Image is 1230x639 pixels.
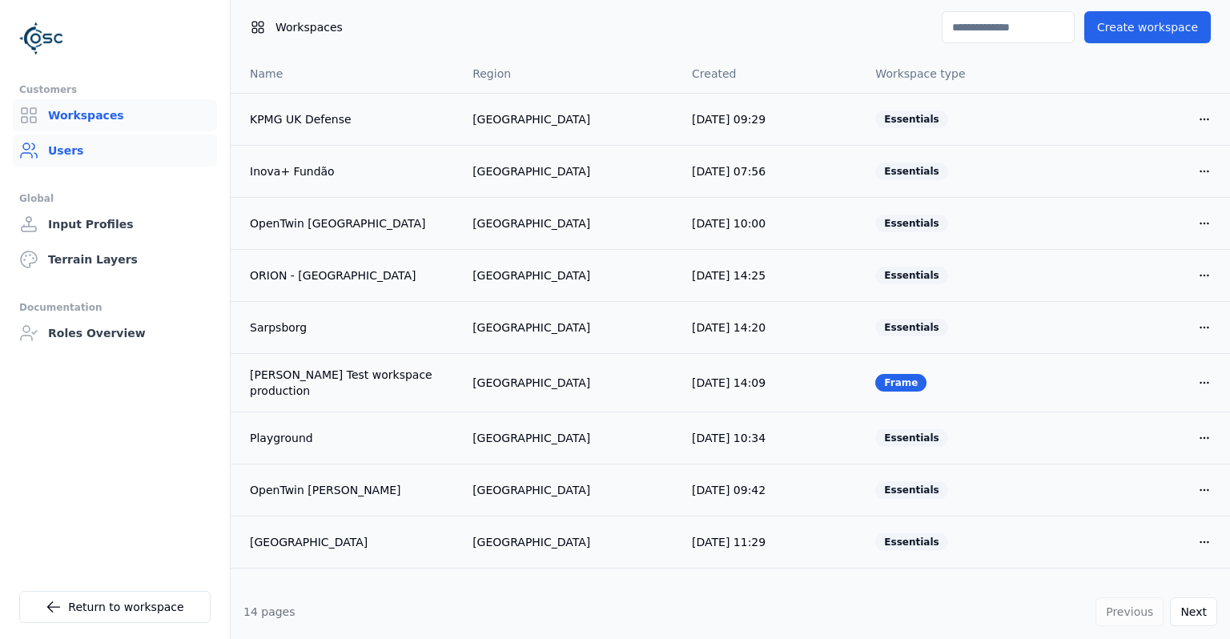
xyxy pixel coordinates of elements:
[472,534,666,550] div: [GEOGRAPHIC_DATA]
[692,319,850,336] div: [DATE] 14:20
[19,16,64,61] img: Logo
[875,267,947,284] div: Essentials
[875,429,947,447] div: Essentials
[13,135,217,167] a: Users
[472,430,666,446] div: [GEOGRAPHIC_DATA]
[243,605,295,618] span: 14 pages
[250,215,447,231] a: OpenTwin [GEOGRAPHIC_DATA]
[472,319,666,336] div: [GEOGRAPHIC_DATA]
[692,111,850,127] div: [DATE] 09:29
[275,19,343,35] span: Workspaces
[13,243,217,275] a: Terrain Layers
[875,533,947,551] div: Essentials
[13,317,217,349] a: Roles Overview
[692,430,850,446] div: [DATE] 10:34
[250,482,447,498] a: OpenTwin [PERSON_NAME]
[692,215,850,231] div: [DATE] 10:00
[679,54,862,93] th: Created
[13,208,217,240] a: Input Profiles
[250,319,447,336] a: Sarpsborg
[472,215,666,231] div: [GEOGRAPHIC_DATA]
[19,591,211,623] a: Return to workspace
[875,111,947,128] div: Essentials
[862,54,1046,93] th: Workspace type
[19,189,211,208] div: Global
[250,163,447,179] a: Inova+ Fundão
[472,267,666,283] div: [GEOGRAPHIC_DATA]
[692,163,850,179] div: [DATE] 07:56
[19,80,211,99] div: Customers
[472,163,666,179] div: [GEOGRAPHIC_DATA]
[250,430,447,446] a: Playground
[250,534,447,550] a: [GEOGRAPHIC_DATA]
[875,481,947,499] div: Essentials
[1084,11,1211,43] button: Create workspace
[692,375,850,391] div: [DATE] 14:09
[13,99,217,131] a: Workspaces
[472,375,666,391] div: [GEOGRAPHIC_DATA]
[250,267,447,283] a: ORION - [GEOGRAPHIC_DATA]
[472,482,666,498] div: [GEOGRAPHIC_DATA]
[250,367,447,399] a: [PERSON_NAME] Test workspace production
[472,111,666,127] div: [GEOGRAPHIC_DATA]
[875,163,947,180] div: Essentials
[231,54,460,93] th: Name
[19,298,211,317] div: Documentation
[692,482,850,498] div: [DATE] 09:42
[875,319,947,336] div: Essentials
[875,215,947,232] div: Essentials
[692,267,850,283] div: [DATE] 14:25
[250,111,447,127] a: KPMG UK Defense
[1170,597,1217,626] button: Next
[875,374,927,392] div: Frame
[460,54,679,93] th: Region
[692,534,850,550] div: [DATE] 11:29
